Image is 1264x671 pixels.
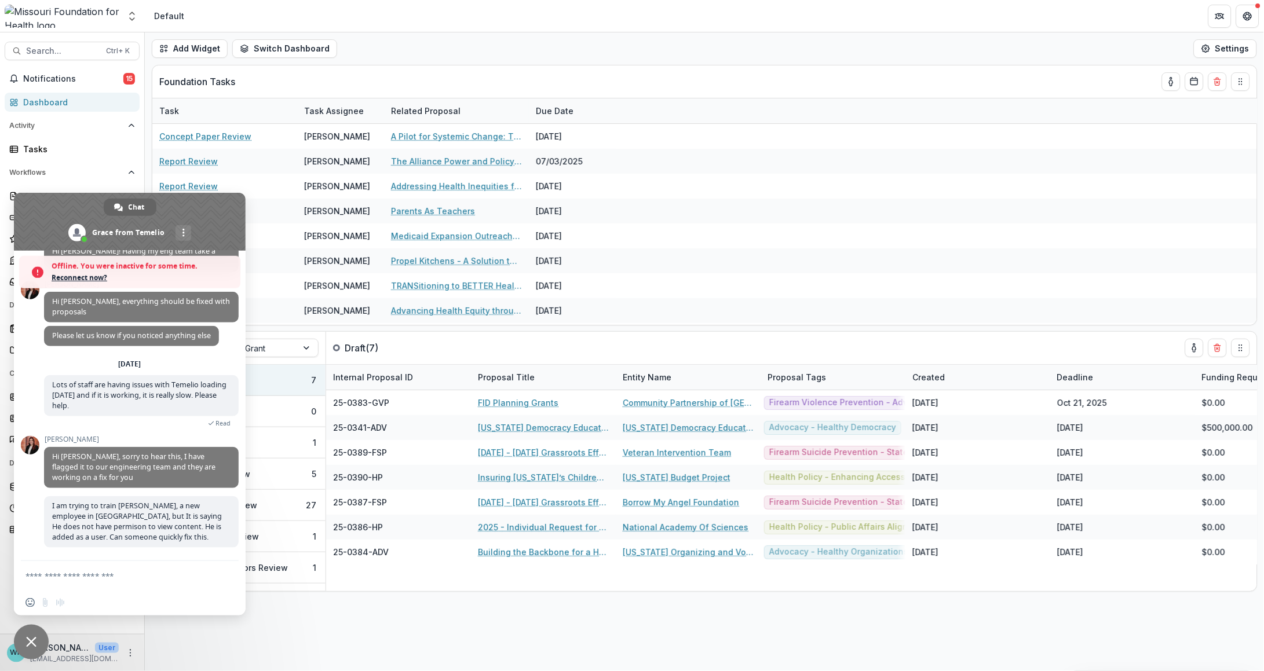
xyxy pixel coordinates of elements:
div: [DATE] [912,471,938,483]
span: 25-0341-ADV [333,421,387,434]
button: Open Contacts [5,364,140,383]
a: Advancing Health Equity through Government Systems Change [391,305,522,317]
div: [DATE] [529,248,616,273]
button: Calendar [1185,72,1204,91]
span: Read [215,419,231,427]
a: [US_STATE] Organizing and Voter Engagement Collaborative [623,546,754,558]
div: Chat [104,199,156,216]
a: Grantee Reports [5,272,140,291]
div: Due Date [529,98,616,123]
div: Wendy Rohrbach [10,649,23,657]
a: A Pilot for Systemic Change: The Southeast [US_STATE] Poverty Task Force [391,130,522,142]
span: 25-0387-FSP [333,496,387,508]
a: Tasks [5,140,140,159]
a: Parents As Teachers [391,205,475,217]
div: 1 [313,562,316,574]
a: TRANSitioning to BETTER Health [391,280,522,292]
div: 1 [313,530,316,542]
div: Proposal Title [471,365,616,390]
div: Task Assignee [297,98,384,123]
span: [PERSON_NAME] [44,435,239,443]
div: [DATE] [912,521,938,533]
a: [DATE] - [DATE] Grassroots Efforts to Address FID - RFA [478,446,609,459]
div: Proposal Tags [761,365,905,390]
button: Open entity switcher [124,5,140,28]
span: Contacts [9,369,123,377]
span: $0.00 [1202,521,1225,533]
a: Community Partnership of [GEOGRAPHIC_DATA][US_STATE] [623,397,754,409]
div: Internal Proposal ID [326,371,420,383]
span: I am trying to train [PERSON_NAME], a new employee in [GEOGRAPHIC_DATA], but It is saying He does... [52,501,222,542]
div: [PERSON_NAME] [304,180,370,192]
a: Proposals [5,186,140,206]
a: Dashboard [5,93,140,112]
span: 25-0389-FSP [333,446,387,459]
button: toggle-assigned-to-me [1185,339,1204,357]
div: [DATE] [529,174,616,199]
textarea: Compose your message... [25,571,209,581]
span: Please let us know if you noticed anything else [52,331,211,340]
button: Notifications15 [5,69,140,88]
span: Search... [26,46,99,56]
span: Activity [9,122,123,130]
span: 25-0390-HP [333,471,383,483]
a: FID Planning Grants [478,397,558,409]
div: [DATE] [1057,521,1083,533]
div: [PERSON_NAME] [304,205,370,217]
span: Workflows [9,168,123,177]
nav: breadcrumb [149,8,189,24]
a: Medicaid Expansion Outreach, Enrollment and Renewal [391,230,522,242]
div: [DATE] [1057,546,1083,558]
button: Drag [1232,72,1250,91]
div: Task [152,98,297,123]
button: Get Help [1236,5,1259,28]
span: Chat [129,199,145,216]
span: Data & Reporting [9,459,123,467]
p: Foundation Tasks [159,75,235,89]
p: Draft ( 7 ) [345,341,432,355]
div: More channels [176,225,191,241]
a: Insuring [US_STATE]’s Children - Reaching the Finish Line Program [478,471,609,483]
button: Add Widget [152,39,228,58]
button: Search... [5,42,140,60]
a: Constituents [5,409,140,428]
a: Data Report [5,520,140,539]
div: 1 [313,437,316,449]
span: $500,000.00 [1202,421,1253,434]
a: Document Templates [5,319,140,338]
div: Created [905,365,1050,390]
div: Proposal Title [471,371,542,383]
a: Building the Backbone for a Healthier [US_STATE] [478,546,609,558]
div: [DATE] [529,124,616,149]
div: [DATE] [529,323,616,348]
div: [PERSON_NAME] [304,130,370,142]
span: Reconnect now? [52,272,235,284]
div: Entity Name [616,365,761,390]
span: $0.00 [1202,546,1225,558]
span: Offline. You were inactive for some time. [52,261,235,272]
a: Veteran Intervention Team [623,446,731,459]
div: [DATE] [912,496,938,508]
div: Entity Name [616,371,678,383]
div: Close chat [14,625,49,659]
button: Open Data & Reporting [5,454,140,472]
div: [DATE] [529,298,616,323]
div: Deadline [1050,365,1195,390]
div: Related Proposal [384,98,529,123]
div: 0 [311,405,316,417]
div: [DATE] [912,421,938,434]
a: Advanced Analytics [5,498,140,518]
button: More [123,646,137,660]
button: Delete card [1208,72,1227,91]
a: National Academy Of Sciences [623,521,748,533]
span: Documents [9,301,123,309]
div: [PERSON_NAME] [304,155,370,167]
div: Deadline [1050,371,1101,383]
div: [DATE] [1057,421,1083,434]
a: Addressing Health Inequities for Patients with [MEDICAL_DATA] by Providing Comprehensive Services [391,180,522,192]
div: [PERSON_NAME] [304,255,370,267]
